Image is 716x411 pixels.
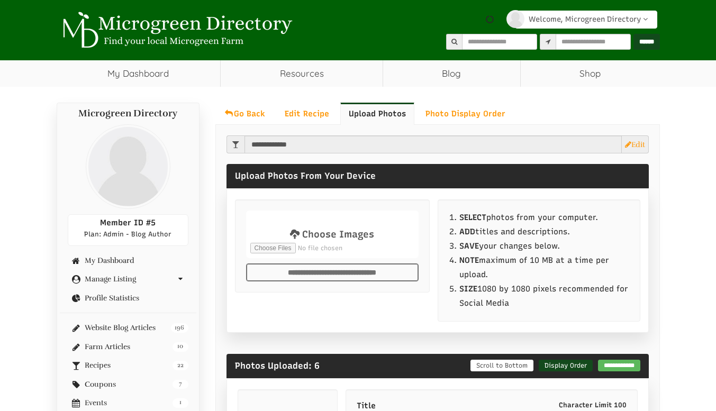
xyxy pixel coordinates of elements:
[459,227,475,236] b: ADD
[459,284,477,294] strong: SIZE
[459,253,629,282] li: maximum of 10 MB at a time per upload.
[68,108,188,119] h4: Microgreen Directory
[459,255,479,265] b: NOTE
[417,103,514,125] a: Photo Display Order
[515,11,657,29] a: Welcome, Microgreen Directory
[84,230,171,238] span: Plan: Admin - Blog Author
[68,399,188,407] a: 1 Events
[459,282,629,310] li: 1080 by 1080 pixels recommended for Social Media
[340,103,414,125] a: Upload Photos
[173,380,188,389] span: 7
[173,342,188,352] span: 10
[506,10,524,28] img: profile-profile-holder.png
[459,239,629,253] li: your changes below.
[459,241,479,251] b: SAVE
[68,257,188,264] a: My Dashboard
[100,218,156,227] span: Member ID #5
[459,211,629,225] li: photos from your computer.
[68,361,188,369] a: 22 Recipes
[68,275,188,283] a: Manage Listing
[171,323,188,333] span: 196
[521,60,660,87] a: Shop
[173,361,188,370] span: 22
[221,60,383,87] a: Resources
[68,294,188,302] a: Profile Statistics
[68,380,188,388] a: 7 Coupons
[173,398,188,408] span: 1
[57,12,295,49] img: Microgreen Directory
[539,360,593,371] a: Display Order
[383,60,520,87] a: Blog
[559,400,627,410] small: Character Limit 100
[459,225,629,239] li: titles and descriptions.
[68,324,188,332] a: 196 Website Blog Articles
[459,213,486,222] b: SELECT
[235,360,320,371] span: Photos Uploaded: 6
[86,124,170,209] img: profile-profile-holder.png
[276,103,338,125] a: Edit Recipe
[470,360,533,371] a: Scroll to Bottom
[68,343,188,351] a: 10 Farm Articles
[215,103,274,125] a: Go Back
[625,140,645,149] a: Edit
[57,60,221,87] a: My Dashboard
[226,164,649,188] div: Upload Photos From Your Device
